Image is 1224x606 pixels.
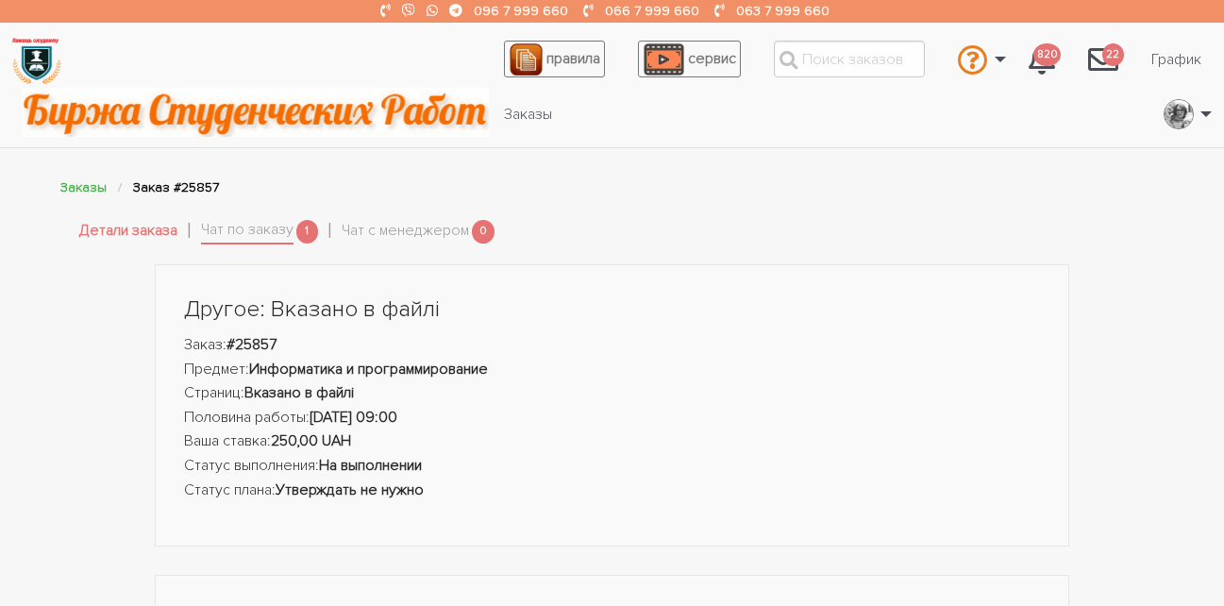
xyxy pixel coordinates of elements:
li: Статус выполнения: [184,454,1041,479]
li: Заказ #25857 [133,177,219,198]
li: Статус плана: [184,479,1041,503]
input: Поиск заказов [774,41,925,77]
strong: Вказано в файлі [244,383,354,402]
img: play_icon-49f7f135c9dc9a03216cfdbccbe1e3994649169d890fb554cedf0eac35a01ba8.png [644,43,683,76]
li: Заказ: [184,333,1041,358]
a: График [1136,42,1216,77]
strong: Утверждать не нужно [276,480,424,499]
a: Чат по заказу [201,218,293,244]
img: logo-135dea9cf721667cc4ddb0c1795e3ba8b7f362e3d0c04e2cc90b931989920324.png [10,35,62,87]
span: правила [546,49,600,68]
a: 096 7 999 660 [474,3,568,19]
a: 820 [1014,34,1070,85]
li: Предмет: [184,358,1041,382]
strong: #25857 [226,335,277,354]
span: 1 [296,220,319,244]
a: Чат с менеджером [342,219,469,244]
a: Детали заказа [79,219,177,244]
a: 066 7 999 660 [605,3,699,19]
strong: [DATE] 09:00 [310,408,397,427]
strong: На выполнении [319,456,422,475]
a: сервис [638,41,741,77]
a: Заказы [489,96,567,132]
img: motto-2ce64da2796df845c65ce8f9480b9c9d679903764b3ca6da4b6de107518df0fe.gif [22,88,489,137]
img: agreement_icon-feca34a61ba7f3d1581b08bc946b2ec1ccb426f67415f344566775c155b7f62c.png [510,43,542,76]
li: Половина работы: [184,406,1041,430]
a: 063 7 999 660 [736,3,830,19]
strong: 250,00 UAH [271,431,351,450]
li: Ваша ставка: [184,429,1041,454]
li: Страниц: [184,381,1041,406]
span: 820 [1033,43,1061,67]
li: 21 [1073,34,1133,85]
span: 0 [472,220,495,244]
h1: Другое: Вказано в файлі [184,294,1041,326]
span: 22 [1102,43,1125,67]
a: правила [504,41,605,77]
a: 22 [1073,34,1133,85]
span: сервис [688,49,736,68]
a: Заказы [60,179,107,195]
strong: Информатика и программирование [249,360,488,379]
img: CCB73B9F-136B-4597-9AD1-5B13BC2F2FD9.jpeg [1165,99,1193,129]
